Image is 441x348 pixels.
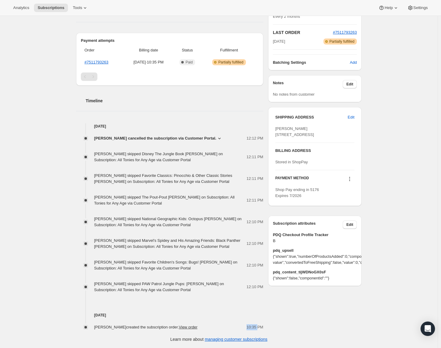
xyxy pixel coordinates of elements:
[81,38,259,44] h2: Payment attempts
[76,123,263,129] h4: [DATE]
[346,222,353,227] span: Edit
[275,176,309,184] h3: PAYMENT METHOD
[384,5,393,10] span: Help
[126,47,171,53] span: Billing date
[350,60,357,66] span: Add
[247,284,263,290] span: 12:10 PM
[81,72,259,81] nav: Pagination
[170,336,268,342] p: Learn more about
[273,269,357,275] span: pdq_content_tijWDNoGX0sF
[247,135,263,141] span: 12:12 PM
[333,29,357,35] button: #7511793263
[179,325,198,329] a: View order
[421,322,435,336] div: Open Intercom Messenger
[94,260,237,270] span: [PERSON_NAME] skipped Favorite Children's Songs: Bugs! [PERSON_NAME] on Subscription: All Tonies ...
[38,5,64,10] span: Subscriptions
[81,44,124,57] th: Order
[175,47,200,53] span: Status
[218,60,243,65] span: Partially fulfilled
[344,112,358,122] button: Edit
[273,238,357,244] span: B
[333,30,357,35] a: #7511793263
[94,238,240,249] span: [PERSON_NAME] skipped Marvel's Spidey and His Amazing Friends: Black Panther [PERSON_NAME] on Sub...
[273,38,285,45] span: [DATE]
[346,58,360,67] button: Add
[404,4,431,12] button: Settings
[94,282,224,292] span: [PERSON_NAME] skipped PAW Patrol Jungle Pups: [PERSON_NAME] on Subscription: All Tonies for Any A...
[275,187,319,198] span: Shop Pay ending in 5176 Expires 7/2026
[247,262,263,268] span: 12:10 PM
[343,220,357,229] button: Edit
[94,135,222,141] button: [PERSON_NAME] cancelled the subscription via Customer Portal.
[413,5,428,10] span: Settings
[247,197,263,203] span: 12:11 PM
[275,148,354,154] h3: BILLING ADDRESS
[94,173,232,184] span: [PERSON_NAME] skipped Favorite Classics: Pinocchio & Other Classic Stories [PERSON_NAME] on Subsc...
[94,195,234,205] span: [PERSON_NAME] skipped The Pout-Pout [PERSON_NAME] on Subscription: All Tonies for Any Age via Cus...
[73,5,82,10] span: Tools
[94,217,242,227] span: [PERSON_NAME] skipped National Geographic Kids: Octopus [PERSON_NAME] on Subscription: All Tonies...
[273,275,357,281] span: {"shown":false,"componentId":""}
[346,82,353,87] span: Edit
[329,39,354,44] span: Partially fulfilled
[76,312,263,318] h4: [DATE]
[94,152,223,162] span: [PERSON_NAME] skipped Disney The Jungle Book [PERSON_NAME] on Subscription: All Tonies for Any Ag...
[94,135,216,141] span: [PERSON_NAME] cancelled the subscription via Customer Portal.
[185,60,193,65] span: Paid
[275,114,348,120] h3: SHIPPING ADDRESS
[273,232,357,238] span: PDQ Checkout Profile Tracker
[273,60,350,66] h6: Batching Settings
[273,248,357,254] span: pdq_upsell
[86,98,263,104] h2: Timeline
[247,219,263,225] span: 12:10 PM
[247,324,263,330] span: 10:35 PM
[348,114,354,120] span: Edit
[273,220,343,229] h3: Subscription attributes
[126,59,171,65] span: [DATE] · 10:35 PM
[273,80,343,88] h3: Notes
[343,80,357,88] button: Edit
[84,60,109,64] a: #7511793263
[34,4,68,12] button: Subscriptions
[247,241,263,247] span: 12:10 PM
[247,176,263,182] span: 12:11 PM
[375,4,402,12] button: Help
[13,5,29,10] span: Analytics
[273,14,300,19] span: Every 2 months
[273,92,315,97] span: No notes from customer
[273,254,357,266] span: {"shown":true,"numberOfProductsAdded":0,"componentId":444,"mode":"free_shipping","thresholdType":...
[275,126,314,137] span: [PERSON_NAME] [STREET_ADDRESS]
[205,337,268,342] a: managing customer subscriptions
[10,4,33,12] button: Analytics
[247,154,263,160] span: 12:11 PM
[203,47,255,53] span: Fulfillment
[94,325,198,329] span: [PERSON_NAME] created the subscription order.
[275,160,308,164] span: Stored in ShopPay
[273,29,333,35] h2: LAST ORDER
[69,4,92,12] button: Tools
